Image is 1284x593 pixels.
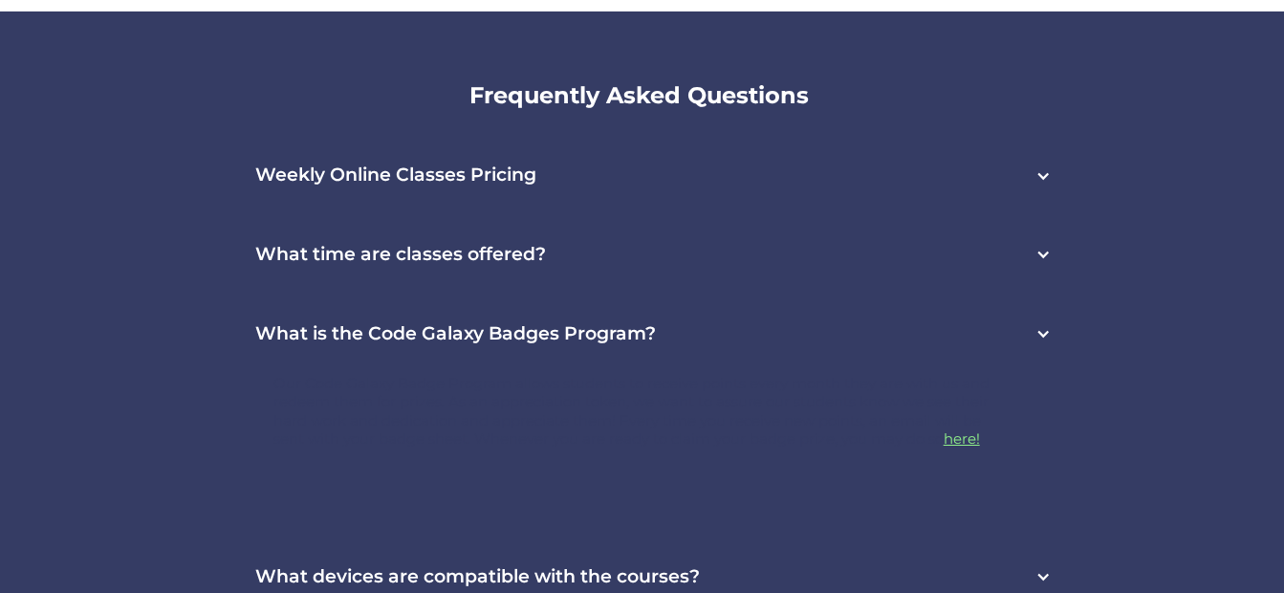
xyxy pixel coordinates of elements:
[214,215,1070,295] div: What time are classes offered?
[273,458,1012,477] p: ‍
[255,244,546,266] h3: What time are classes offered?
[944,429,980,448] a: here!
[214,78,1064,113] h2: Frequently Asked Questions
[255,165,536,187] h3: Weekly Online Classes Pricing
[273,374,1012,449] p: Our Code Galaxy Badge Program allows students to receive points every month they are with us and ...
[255,566,700,588] h3: What devices are compatible with the courses?
[255,323,656,345] h3: What is the Code Galaxy Badges Program?
[214,136,1070,215] div: Weekly Online Classes Pricing
[214,374,1070,538] nav: What is the Code Galaxy Badges Program?
[214,295,1070,374] div: What is the Code Galaxy Badges Program?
